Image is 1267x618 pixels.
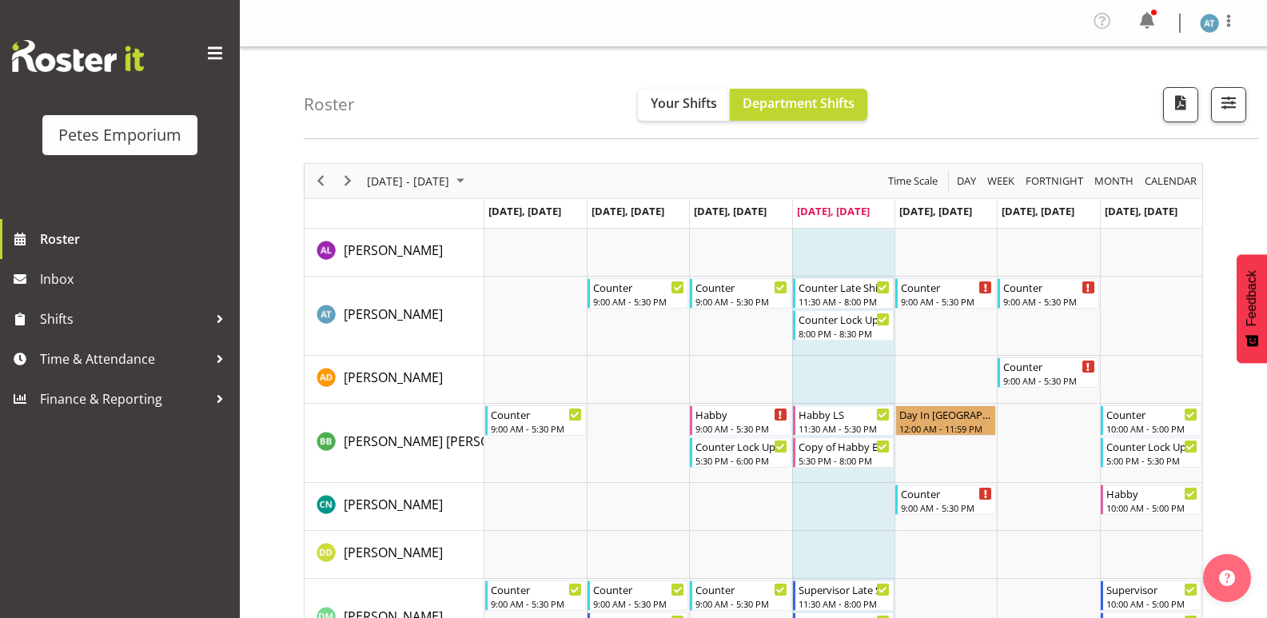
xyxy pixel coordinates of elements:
[588,278,688,309] div: Alex-Micheal Taniwha"s event - Counter Begin From Tuesday, August 26, 2025 at 9:00:00 AM GMT+12:0...
[305,404,484,483] td: Beena Beena resource
[305,483,484,531] td: Christine Neville resource
[730,89,867,121] button: Department Shifts
[344,432,545,451] a: [PERSON_NAME] [PERSON_NAME]
[488,204,561,218] span: [DATE], [DATE]
[344,544,443,561] span: [PERSON_NAME]
[365,171,472,191] button: August 25 - 31, 2025
[12,40,144,72] img: Rosterit website logo
[1101,484,1201,515] div: Christine Neville"s event - Habby Begin From Sunday, August 31, 2025 at 10:00:00 AM GMT+12:00 End...
[40,347,208,371] span: Time & Attendance
[695,597,787,610] div: 9:00 AM - 5:30 PM
[485,405,586,436] div: Beena Beena"s event - Counter Begin From Monday, August 25, 2025 at 9:00:00 AM GMT+12:00 Ends At ...
[344,543,443,562] a: [PERSON_NAME]
[695,454,787,467] div: 5:30 PM - 6:00 PM
[1219,570,1235,586] img: help-xxl-2.png
[901,501,992,514] div: 9:00 AM - 5:30 PM
[365,171,451,191] span: [DATE] - [DATE]
[1093,171,1135,191] span: Month
[901,295,992,308] div: 9:00 AM - 5:30 PM
[899,422,992,435] div: 12:00 AM - 11:59 PM
[593,295,684,308] div: 9:00 AM - 5:30 PM
[491,581,582,597] div: Counter
[40,227,232,251] span: Roster
[1200,14,1219,33] img: alex-micheal-taniwha5364.jpg
[592,204,664,218] span: [DATE], [DATE]
[901,279,992,295] div: Counter
[743,94,855,112] span: Department Shifts
[793,278,894,309] div: Alex-Micheal Taniwha"s event - Counter Late Shift Begin From Thursday, August 28, 2025 at 11:30:0...
[491,406,582,422] div: Counter
[1106,581,1197,597] div: Supervisor
[1245,270,1259,326] span: Feedback
[955,171,978,191] span: Day
[491,597,582,610] div: 9:00 AM - 5:30 PM
[899,204,972,218] span: [DATE], [DATE]
[1143,171,1198,191] span: calendar
[895,405,996,436] div: Beena Beena"s event - Day In Lieu Begin From Friday, August 29, 2025 at 12:00:00 AM GMT+12:00 End...
[695,295,787,308] div: 9:00 AM - 5:30 PM
[593,279,684,295] div: Counter
[793,405,894,436] div: Beena Beena"s event - Habby LS Begin From Thursday, August 28, 2025 at 11:30:00 AM GMT+12:00 Ends...
[690,405,791,436] div: Beena Beena"s event - Habby Begin From Wednesday, August 27, 2025 at 9:00:00 AM GMT+12:00 Ends At...
[1106,485,1197,501] div: Habby
[1106,597,1197,610] div: 10:00 AM - 5:00 PM
[799,597,890,610] div: 11:30 AM - 8:00 PM
[695,581,787,597] div: Counter
[305,277,484,356] td: Alex-Micheal Taniwha resource
[886,171,941,191] button: Time Scale
[799,295,890,308] div: 11:30 AM - 8:00 PM
[344,241,443,260] a: [PERSON_NAME]
[1142,171,1200,191] button: Month
[690,278,791,309] div: Alex-Micheal Taniwha"s event - Counter Begin From Wednesday, August 27, 2025 at 9:00:00 AM GMT+12...
[690,437,791,468] div: Beena Beena"s event - Counter Lock Up Begin From Wednesday, August 27, 2025 at 5:30:00 PM GMT+12:...
[593,597,684,610] div: 9:00 AM - 5:30 PM
[695,422,787,435] div: 9:00 AM - 5:30 PM
[304,95,355,114] h4: Roster
[307,164,334,197] div: Previous
[593,581,684,597] div: Counter
[899,406,992,422] div: Day In [GEOGRAPHIC_DATA]
[1163,87,1198,122] button: Download a PDF of the roster according to the set date range.
[305,229,484,277] td: Abigail Lane resource
[793,437,894,468] div: Beena Beena"s event - Copy of Habby Evening Begin From Thursday, August 28, 2025 at 5:30:00 PM GM...
[1106,454,1197,467] div: 5:00 PM - 5:30 PM
[1106,422,1197,435] div: 10:00 AM - 5:00 PM
[998,357,1098,388] div: Amelia Denz"s event - Counter Begin From Saturday, August 30, 2025 at 9:00:00 AM GMT+12:00 Ends A...
[799,422,890,435] div: 11:30 AM - 5:30 PM
[1023,171,1086,191] button: Fortnight
[344,369,443,386] span: [PERSON_NAME]
[344,305,443,324] a: [PERSON_NAME]
[1003,374,1094,387] div: 9:00 AM - 5:30 PM
[887,171,939,191] span: Time Scale
[344,368,443,387] a: [PERSON_NAME]
[1106,438,1197,454] div: Counter Lock Up
[1211,87,1246,122] button: Filter Shifts
[793,310,894,341] div: Alex-Micheal Taniwha"s event - Counter Lock Up Begin From Thursday, August 28, 2025 at 8:00:00 PM...
[1106,501,1197,514] div: 10:00 AM - 5:00 PM
[799,438,890,454] div: Copy of Habby Evening
[799,327,890,340] div: 8:00 PM - 8:30 PM
[954,171,979,191] button: Timeline Day
[1237,254,1267,363] button: Feedback - Show survey
[1002,204,1074,218] span: [DATE], [DATE]
[651,94,717,112] span: Your Shifts
[985,171,1018,191] button: Timeline Week
[1101,437,1201,468] div: Beena Beena"s event - Counter Lock Up Begin From Sunday, August 31, 2025 at 5:00:00 PM GMT+12:00 ...
[485,580,586,611] div: David McAuley"s event - Counter Begin From Monday, August 25, 2025 at 9:00:00 AM GMT+12:00 Ends A...
[895,278,996,309] div: Alex-Micheal Taniwha"s event - Counter Begin From Friday, August 29, 2025 at 9:00:00 AM GMT+12:00...
[1106,406,1197,422] div: Counter
[799,454,890,467] div: 5:30 PM - 8:00 PM
[58,123,181,147] div: Petes Emporium
[40,387,208,411] span: Finance & Reporting
[344,305,443,323] span: [PERSON_NAME]
[695,406,787,422] div: Habby
[588,580,688,611] div: David McAuley"s event - Counter Begin From Tuesday, August 26, 2025 at 9:00:00 AM GMT+12:00 Ends ...
[344,433,545,450] span: [PERSON_NAME] [PERSON_NAME]
[1024,171,1085,191] span: Fortnight
[799,279,890,295] div: Counter Late Shift
[337,171,359,191] button: Next
[1101,405,1201,436] div: Beena Beena"s event - Counter Begin From Sunday, August 31, 2025 at 10:00:00 AM GMT+12:00 Ends At...
[1003,295,1094,308] div: 9:00 AM - 5:30 PM
[334,164,361,197] div: Next
[310,171,332,191] button: Previous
